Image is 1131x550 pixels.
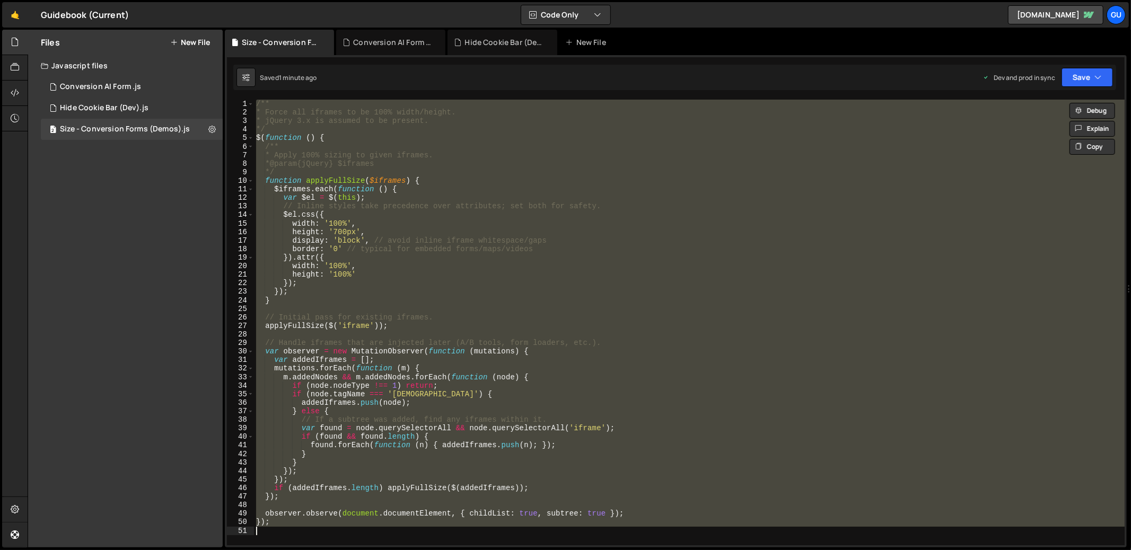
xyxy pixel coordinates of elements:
[1062,68,1113,87] button: Save
[227,117,254,125] div: 3
[227,108,254,117] div: 2
[227,398,254,407] div: 36
[227,210,254,219] div: 14
[2,2,28,28] a: 🤙
[227,501,254,509] div: 48
[465,37,545,48] div: Hide Cookie Bar (Dev).js
[1008,5,1103,24] a: [DOMAIN_NAME]
[1069,139,1115,155] button: Copy
[227,467,254,475] div: 44
[227,151,254,159] div: 7
[227,441,254,449] div: 41
[227,305,254,313] div: 25
[60,82,142,92] div: Conversion AI Form .js
[227,202,254,210] div: 13
[227,287,254,296] div: 23
[227,407,254,415] div: 37
[227,527,254,535] div: 51
[279,73,317,82] div: 1 minute ago
[227,245,254,253] div: 18
[227,509,254,518] div: 49
[41,76,223,97] div: Conversion AI Form .js
[227,484,254,492] div: 46
[227,390,254,398] div: 35
[521,5,610,24] button: Code Only
[227,347,254,356] div: 30
[227,492,254,501] div: 47
[227,253,254,262] div: 19
[227,313,254,322] div: 26
[227,228,254,236] div: 16
[50,126,56,135] span: 2
[227,364,254,372] div: 32
[41,97,223,119] div: 16498/45674.js
[1069,121,1115,137] button: Explain
[227,279,254,287] div: 22
[242,37,321,48] div: Size - Conversion Forms (Demos).js
[227,322,254,330] div: 27
[227,143,254,151] div: 6
[28,55,223,76] div: Javascript files
[227,159,254,168] div: 8
[227,373,254,382] div: 33
[227,356,254,364] div: 31
[227,518,254,526] div: 50
[227,219,254,228] div: 15
[227,424,254,432] div: 39
[566,37,610,48] div: New File
[227,100,254,108] div: 1
[227,125,254,134] div: 4
[227,415,254,424] div: 38
[227,236,254,245] div: 17
[227,475,254,484] div: 45
[227,432,254,441] div: 40
[353,37,433,48] div: Conversion AI Form .js
[227,185,254,193] div: 11
[260,73,317,82] div: Saved
[227,330,254,339] div: 28
[60,125,190,134] div: Size - Conversion Forms (Demos).js
[41,37,60,48] h2: Files
[60,103,148,113] div: Hide Cookie Bar (Dev).js
[983,73,1055,82] div: Dev and prod in sync
[227,168,254,176] div: 9
[227,193,254,202] div: 12
[227,450,254,458] div: 42
[1069,103,1115,119] button: Debug
[227,270,254,279] div: 21
[227,296,254,305] div: 24
[170,38,210,47] button: New File
[227,176,254,185] div: 10
[1107,5,1126,24] a: Gu
[227,458,254,467] div: 43
[227,339,254,347] div: 29
[41,119,223,140] div: Size - Conversion Forms (Demos).js
[227,262,254,270] div: 20
[41,8,129,21] div: Guidebook (Current)
[227,134,254,142] div: 5
[227,382,254,390] div: 34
